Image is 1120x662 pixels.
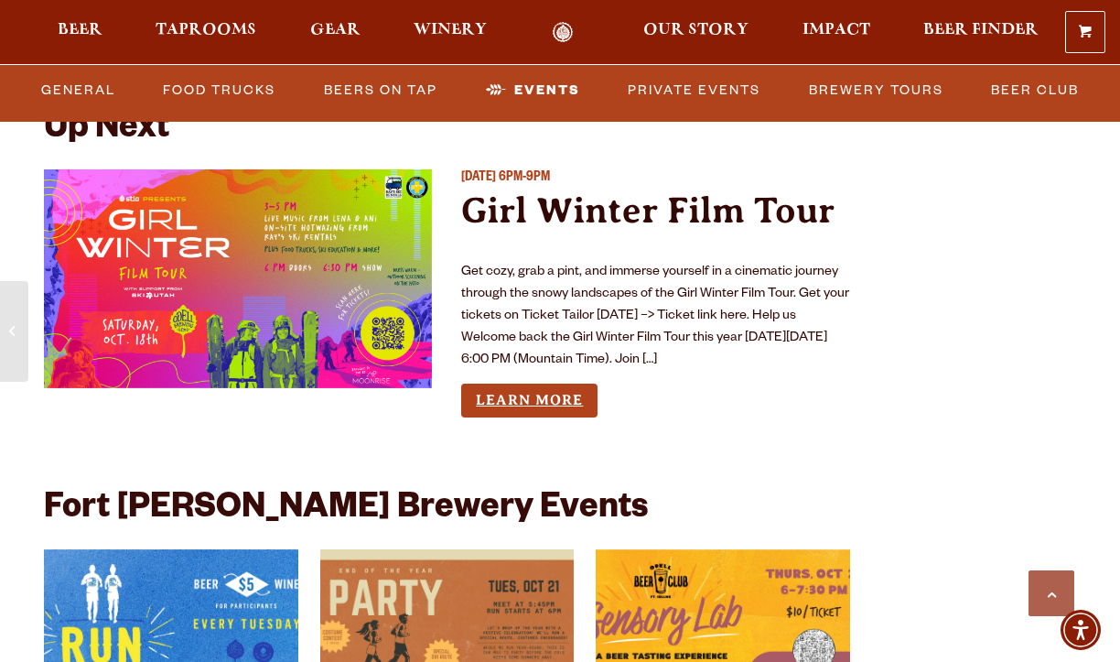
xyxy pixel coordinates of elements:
[984,69,1086,111] a: Beer Club
[44,111,169,151] h2: Up Next
[911,22,1050,43] a: Beer Finder
[461,171,496,186] span: [DATE]
[643,23,748,38] span: Our Story
[144,22,268,43] a: Taprooms
[298,22,372,43] a: Gear
[402,22,499,43] a: Winery
[528,22,597,43] a: Odell Home
[620,69,768,111] a: Private Events
[802,23,870,38] span: Impact
[791,22,882,43] a: Impact
[461,190,835,231] a: Girl Winter Film Tour
[1028,570,1074,616] a: Scroll to top
[156,23,256,38] span: Taprooms
[1061,610,1101,650] div: Accessibility Menu
[802,69,951,111] a: Brewery Tours
[414,23,487,38] span: Winery
[631,22,760,43] a: Our Story
[461,384,598,418] a: Learn more about Girl Winter Film Tour
[310,23,361,38] span: Gear
[461,262,849,372] p: Get cozy, grab a pint, and immerse yourself in a cinematic journey through the snowy landscapes o...
[44,169,432,388] a: View event details
[923,23,1039,38] span: Beer Finder
[44,491,648,531] h2: Fort [PERSON_NAME] Brewery Events
[58,23,102,38] span: Beer
[156,69,283,111] a: Food Trucks
[46,22,114,43] a: Beer
[479,69,587,111] a: Events
[317,69,445,111] a: Beers on Tap
[499,171,550,186] span: 6PM-9PM
[34,69,123,111] a: General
